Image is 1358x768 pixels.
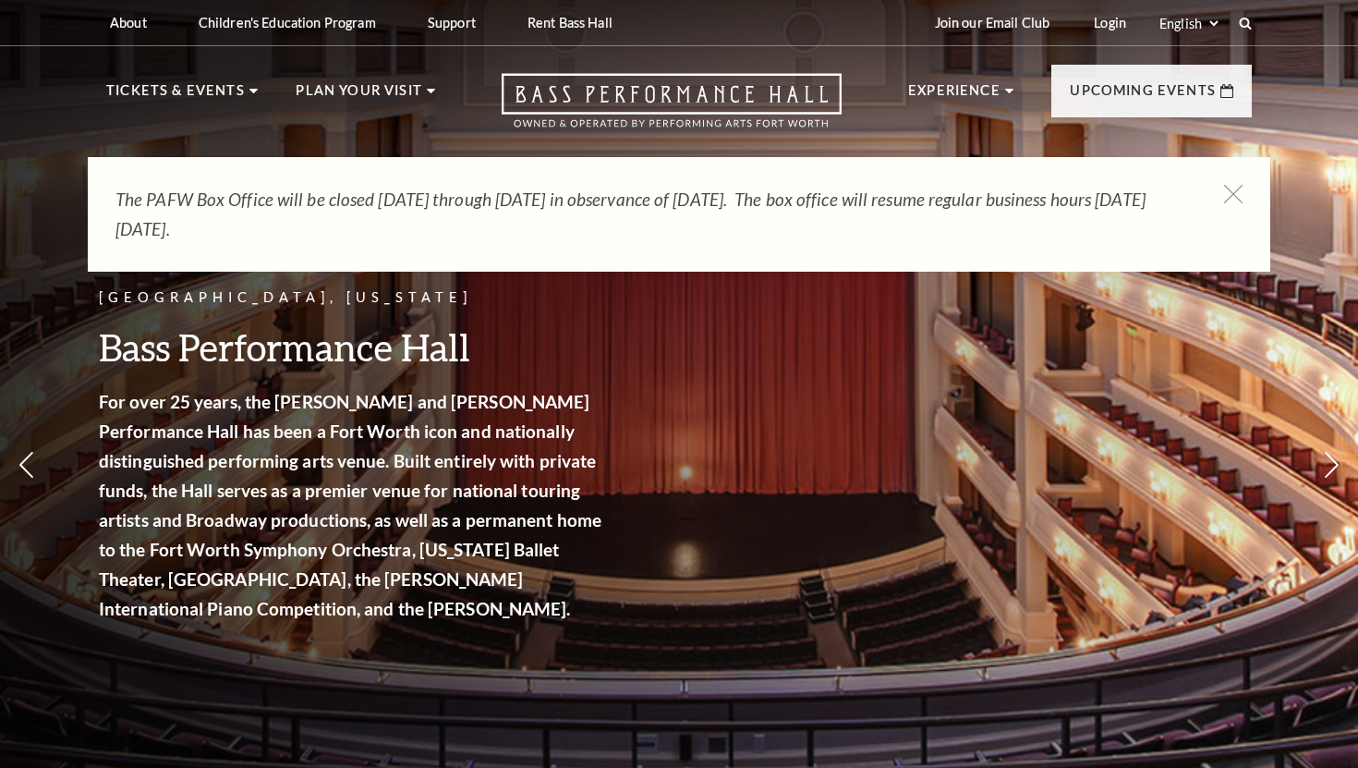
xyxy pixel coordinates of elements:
p: Plan Your Visit [296,79,422,113]
p: Support [428,15,476,30]
select: Select: [1156,15,1221,32]
p: [GEOGRAPHIC_DATA], [US_STATE] [99,286,607,310]
p: Tickets & Events [106,79,245,113]
em: The PAFW Box Office will be closed [DATE] through [DATE] in observance of [DATE]. The box office ... [115,189,1146,239]
p: Children's Education Program [199,15,376,30]
strong: For over 25 years, the [PERSON_NAME] and [PERSON_NAME] Performance Hall has been a Fort Worth ico... [99,391,601,619]
h3: Bass Performance Hall [99,323,607,371]
p: Rent Bass Hall [527,15,612,30]
p: Experience [908,79,1000,113]
p: About [110,15,147,30]
p: Upcoming Events [1070,79,1216,113]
